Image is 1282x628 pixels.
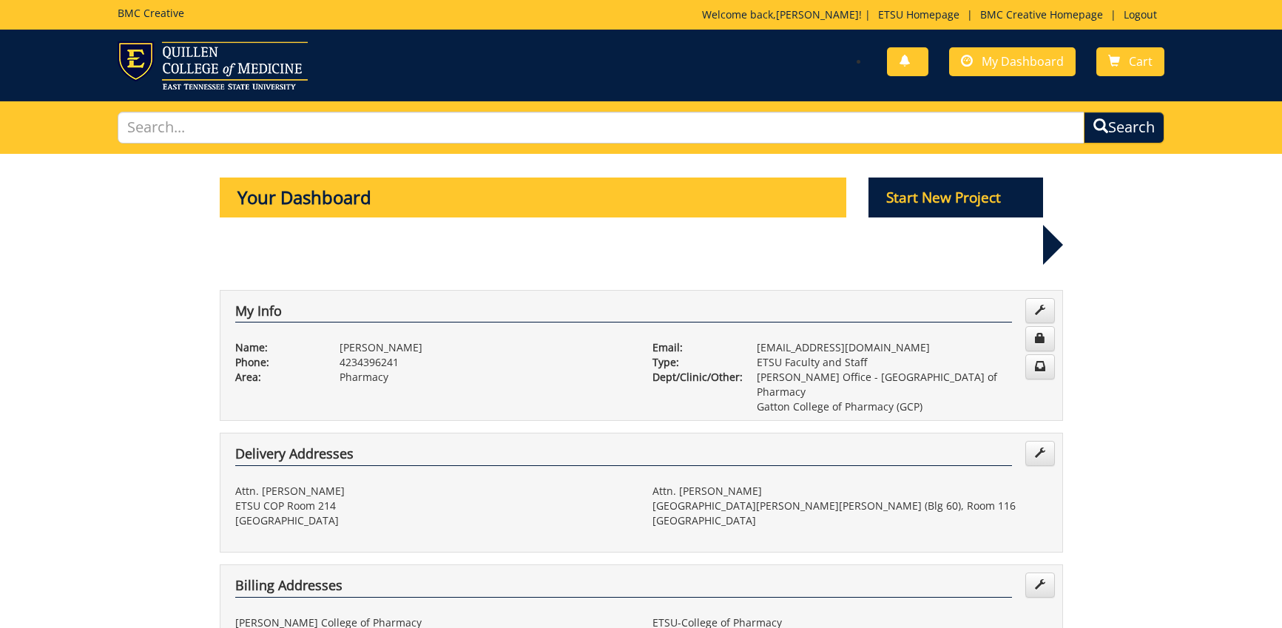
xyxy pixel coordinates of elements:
a: Change Communication Preferences [1025,354,1055,379]
p: Welcome back, ! | | | [702,7,1164,22]
p: [PERSON_NAME] [340,340,630,355]
a: [PERSON_NAME] [776,7,859,21]
span: My Dashboard [982,53,1064,70]
p: Email: [652,340,735,355]
p: Name: [235,340,317,355]
p: [GEOGRAPHIC_DATA] [652,513,1047,528]
p: ETSU Faculty and Staff [757,355,1047,370]
h4: Delivery Addresses [235,447,1012,466]
a: Edit Info [1025,298,1055,323]
h5: BMC Creative [118,7,184,18]
p: Pharmacy [340,370,630,385]
p: [GEOGRAPHIC_DATA][PERSON_NAME][PERSON_NAME] (Blg 60), Room 116 [652,499,1047,513]
p: Area: [235,370,317,385]
a: Change Password [1025,326,1055,351]
p: [EMAIL_ADDRESS][DOMAIN_NAME] [757,340,1047,355]
p: [GEOGRAPHIC_DATA] [235,513,630,528]
p: Your Dashboard [220,178,847,217]
button: Search [1084,112,1164,144]
p: Dept/Clinic/Other: [652,370,735,385]
a: BMC Creative Homepage [973,7,1110,21]
h4: Billing Addresses [235,578,1012,598]
a: Edit Addresses [1025,441,1055,466]
p: Phone: [235,355,317,370]
h4: My Info [235,304,1012,323]
a: Start New Project [868,192,1043,206]
a: My Dashboard [949,47,1076,76]
span: Cart [1129,53,1153,70]
p: [PERSON_NAME] Office - [GEOGRAPHIC_DATA] of Pharmacy [757,370,1047,399]
p: Type: [652,355,735,370]
a: Edit Addresses [1025,573,1055,598]
p: Attn. [PERSON_NAME] [652,484,1047,499]
a: Cart [1096,47,1164,76]
img: ETSU logo [118,41,308,90]
a: Logout [1116,7,1164,21]
p: 4234396241 [340,355,630,370]
p: Gatton College of Pharmacy (GCP) [757,399,1047,414]
a: ETSU Homepage [871,7,967,21]
p: Start New Project [868,178,1043,217]
input: Search... [118,112,1084,144]
p: ETSU COP Room 214 [235,499,630,513]
p: Attn. [PERSON_NAME] [235,484,630,499]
